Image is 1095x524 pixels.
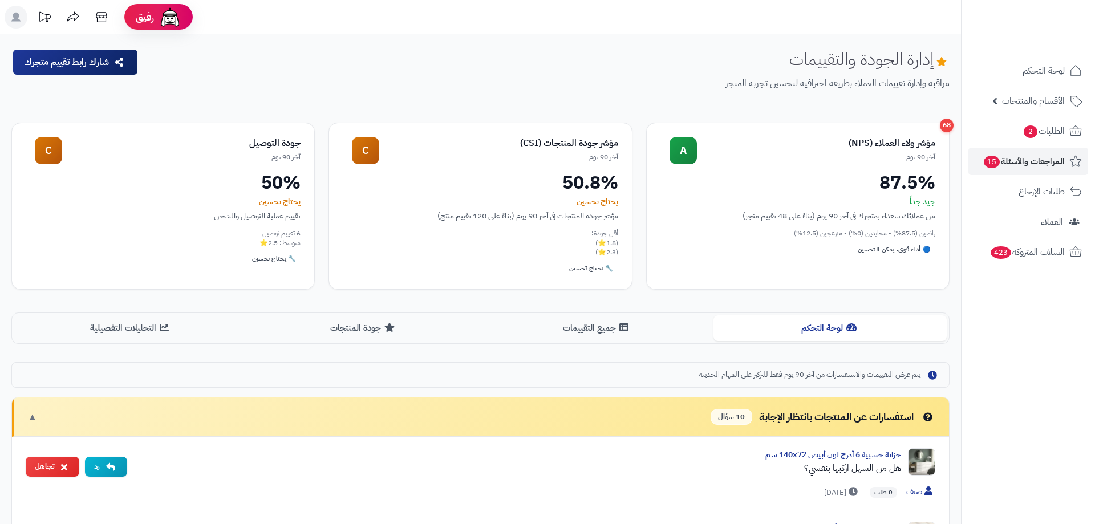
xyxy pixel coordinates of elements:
[789,50,950,68] h1: إدارة الجودة والتقييمات
[26,196,301,208] div: يحتاج تحسين
[26,210,301,222] div: تقييم عملية التوصيل والشحن
[968,178,1088,205] a: طلبات الإرجاع
[28,411,37,424] span: ▼
[35,137,62,164] div: C
[343,229,618,257] div: أقل جودة: (1.8⭐) (2.3⭐)
[765,449,901,461] a: خزانة خشبية 6 أدرج لون أبيض 140x72 سم
[1023,123,1065,139] span: الطلبات
[940,119,954,132] div: 68
[1019,184,1065,200] span: طلبات الإرجاع
[908,448,935,476] img: Product
[30,6,59,31] a: تحديثات المنصة
[983,153,1065,169] span: المراجعات والأسئلة
[352,137,379,164] div: C
[85,457,127,477] button: رد
[711,409,752,425] span: 10 سؤال
[565,262,618,275] div: 🔧 يحتاج تحسين
[968,238,1088,266] a: السلات المتروكة423
[379,137,618,150] div: مؤشر جودة المنتجات (CSI)
[968,117,1088,145] a: الطلبات2
[136,10,154,24] span: رفيق
[968,148,1088,175] a: المراجعات والأسئلة15
[968,57,1088,84] a: لوحة التحكم
[62,152,301,162] div: آخر 90 يوم
[660,210,935,222] div: من عملائك سعداء بمتجرك في آخر 90 يوم (بناءً على 48 تقييم متجر)
[159,6,181,29] img: ai-face.png
[713,315,947,341] button: لوحة التحكم
[343,196,618,208] div: يحتاج تحسين
[379,152,618,162] div: آخر 90 يوم
[1017,29,1084,53] img: logo-2.png
[697,137,935,150] div: مؤشر ولاء العملاء (NPS)
[248,315,481,341] button: جودة المنتجات
[1024,125,1037,138] span: 2
[343,210,618,222] div: مؤشر جودة المنتجات في آخر 90 يوم (بناءً على 120 تقييم منتج)
[26,229,301,248] div: 6 تقييم توصيل متوسط: 2.5⭐
[13,50,137,75] button: شارك رابط تقييم متجرك
[697,152,935,162] div: آخر 90 يوم
[660,173,935,192] div: 87.5%
[660,229,935,238] div: راضين (87.5%) • محايدين (0%) • منزعجين (12.5%)
[870,487,897,498] span: 0 طلب
[824,487,861,498] span: [DATE]
[853,243,935,257] div: 🔵 أداء قوي، يمكن التحسين
[62,137,301,150] div: جودة التوصيل
[991,246,1011,259] span: 423
[906,486,935,498] span: ضيف
[1041,214,1063,230] span: العملاء
[711,409,935,425] div: استفسارات عن المنتجات بانتظار الإجابة
[1002,93,1065,109] span: الأقسام والمنتجات
[984,156,1000,168] span: 15
[136,461,901,475] div: هل من السهل اركبها بنفسي؟
[26,173,301,192] div: 50%
[26,457,79,477] button: تجاهل
[968,208,1088,235] a: العملاء
[670,137,697,164] div: A
[699,369,920,380] span: يتم عرض التقييمات والاستفسارات من آخر 90 يوم فقط للتركيز على المهام الحديثة
[14,315,248,341] button: التحليلات التفصيلية
[660,196,935,208] div: جيد جداً
[148,77,950,90] p: مراقبة وإدارة تقييمات العملاء بطريقة احترافية لتحسين تجربة المتجر
[989,244,1065,260] span: السلات المتروكة
[343,173,618,192] div: 50.8%
[1023,63,1065,79] span: لوحة التحكم
[481,315,714,341] button: جميع التقييمات
[248,252,301,266] div: 🔧 يحتاج تحسين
